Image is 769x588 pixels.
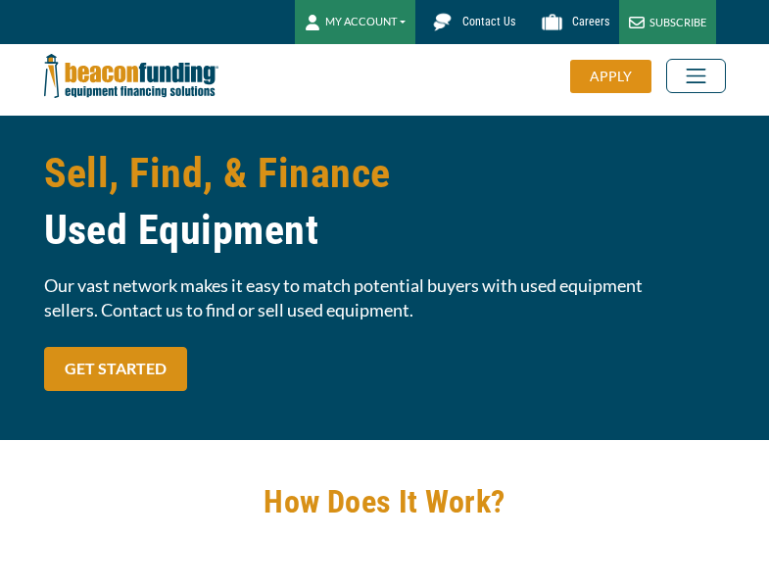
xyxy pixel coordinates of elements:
[44,145,726,259] h1: Sell, Find, & Finance
[415,5,525,39] a: Contact Us
[666,59,726,93] button: Toggle navigation
[525,5,619,39] a: Careers
[44,347,187,391] a: GET STARTED
[462,15,515,28] span: Contact Us
[44,479,726,524] h2: How Does It Work?
[44,202,726,259] span: Used Equipment
[570,60,666,93] a: APPLY
[425,5,459,39] img: Beacon Funding chat
[44,44,218,108] img: Beacon Funding Corporation logo
[535,5,569,39] img: Beacon Funding Careers
[44,273,726,322] span: Our vast network makes it easy to match potential buyers with used equipment sellers. Contact us ...
[570,60,651,93] div: APPLY
[572,15,609,28] span: Careers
